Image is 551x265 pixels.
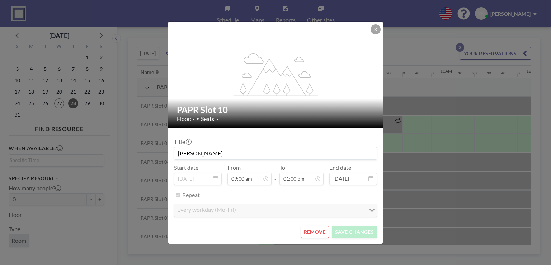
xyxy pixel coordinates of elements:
g: flex-grow: 1.2; [234,52,318,96]
label: Start date [174,164,198,171]
span: • [197,116,199,121]
label: End date [329,164,351,171]
label: Title [174,138,191,145]
label: Repeat [182,191,200,199]
button: REMOVE [301,226,329,238]
div: Search for option [174,204,377,217]
span: - [274,167,277,182]
button: SAVE CHANGES [332,226,377,238]
input: (No title) [174,147,377,159]
h2: PAPR Slot 10 [177,104,375,115]
label: From [227,164,241,171]
input: Search for option [238,206,365,215]
span: Floor: - [177,115,195,122]
span: every workday (Mo-Fri) [176,206,237,215]
label: To [279,164,285,171]
span: Seats: - [201,115,219,122]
